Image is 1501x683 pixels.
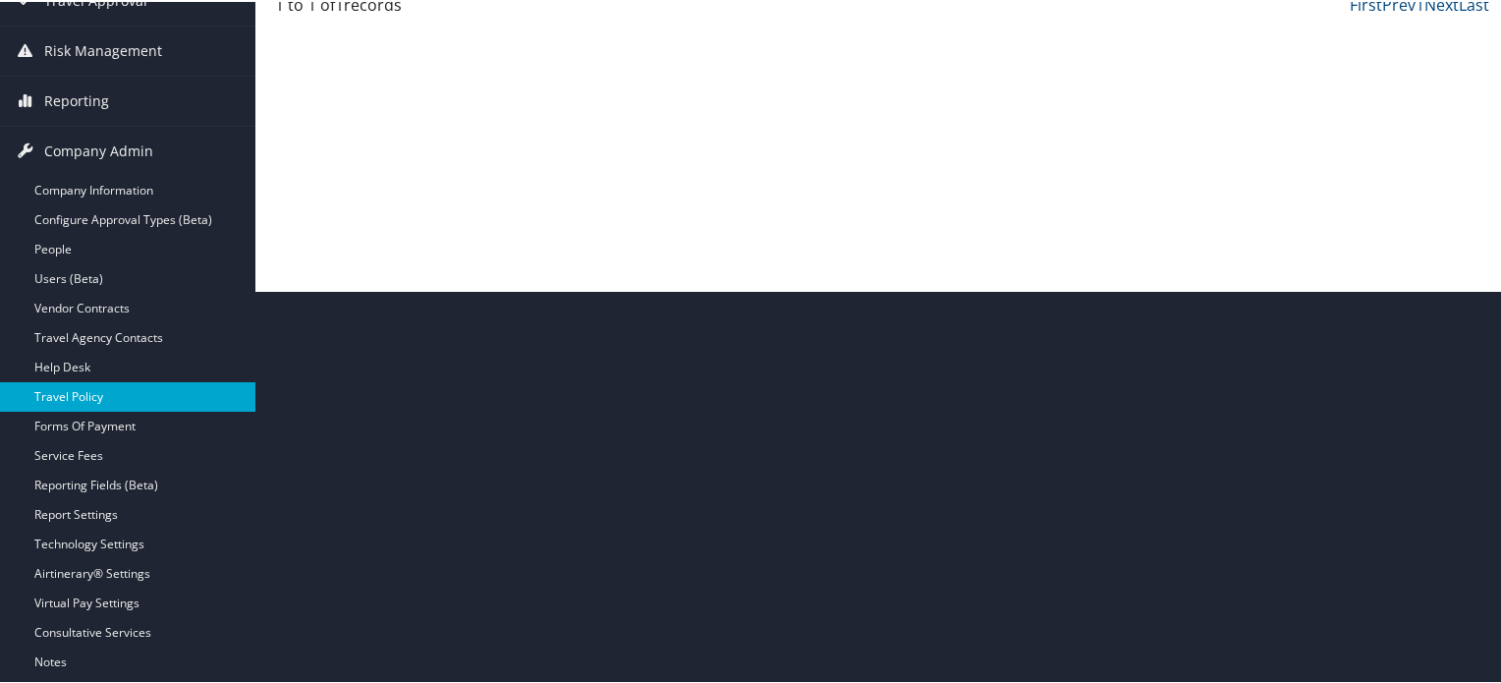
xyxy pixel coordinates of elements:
span: Company Admin [44,125,153,174]
span: Risk Management [44,25,162,74]
span: Reporting [44,75,109,124]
